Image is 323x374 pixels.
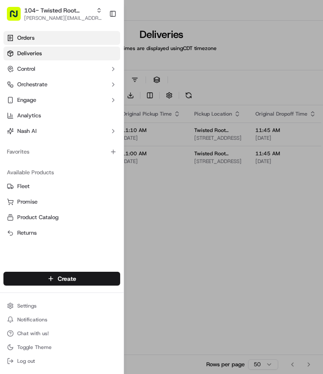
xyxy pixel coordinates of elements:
span: Product Catalog [17,214,59,221]
span: Analytics [17,112,41,119]
span: Toggle Theme [17,344,52,351]
a: Fleet [7,182,117,190]
a: Deliveries [3,47,120,60]
a: Orders [3,31,120,45]
button: Nash AI [3,124,120,138]
span: Notifications [17,316,47,323]
button: Settings [3,300,120,312]
a: Returns [7,229,117,237]
span: Orders [17,34,34,42]
div: 📗 [9,126,16,132]
span: Log out [17,358,35,365]
span: Orchestrate [17,81,47,88]
div: 💻 [73,126,80,132]
button: Chat with us! [3,327,120,339]
button: Fleet [3,179,120,193]
button: Create [3,272,120,286]
button: Product Catalog [3,211,120,224]
a: Product Catalog [7,214,117,221]
button: 104- Twisted Root Burger - Coppell [24,6,93,15]
button: Start new chat [146,85,157,95]
button: Promise [3,195,120,209]
span: Engage [17,96,36,104]
span: Deliveries [17,50,42,57]
a: 📗Knowledge Base [5,121,69,137]
button: Engage [3,93,120,107]
button: Log out [3,355,120,367]
button: Toggle Theme [3,341,120,353]
div: Favorites [3,145,120,159]
span: Pylon [86,146,104,152]
span: API Documentation [81,125,138,133]
div: We're available if you need us! [29,91,109,97]
img: Nash [9,8,26,25]
span: Nash AI [17,127,37,135]
a: Promise [7,198,117,206]
button: Returns [3,226,120,240]
span: Create [58,274,76,283]
span: Settings [17,302,37,309]
p: Welcome 👋 [9,34,157,48]
button: Notifications [3,314,120,326]
button: [PERSON_NAME][EMAIL_ADDRESS][PERSON_NAME][DOMAIN_NAME] [24,15,102,22]
span: Returns [17,229,37,237]
span: Chat with us! [17,330,49,337]
button: Orchestrate [3,78,120,91]
div: Available Products [3,166,120,179]
input: Got a question? Start typing here... [22,55,155,64]
span: Promise [17,198,37,206]
span: Fleet [17,182,30,190]
button: 104- Twisted Root Burger - Coppell[PERSON_NAME][EMAIL_ADDRESS][PERSON_NAME][DOMAIN_NAME] [3,3,106,24]
div: Start new chat [29,82,141,91]
span: Knowledge Base [17,125,66,133]
a: 💻API Documentation [69,121,142,137]
a: Powered byPylon [61,145,104,152]
button: Control [3,62,120,76]
img: 1736555255976-a54dd68f-1ca7-489b-9aae-adbdc363a1c4 [9,82,24,97]
a: Analytics [3,109,120,123]
span: Control [17,65,35,73]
